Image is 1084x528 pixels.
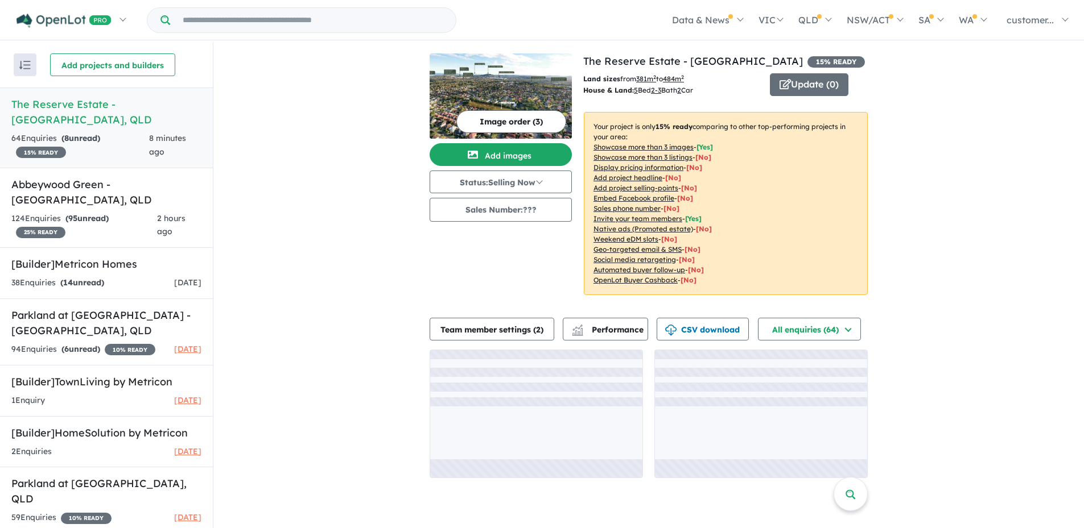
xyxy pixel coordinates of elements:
span: 14 [63,277,73,288]
u: Add project headline [593,173,662,182]
span: 25 % READY [16,227,65,238]
span: 8 [64,133,69,143]
span: [No] [681,276,696,284]
u: Automated buyer follow-up [593,265,685,274]
span: 6 [64,344,69,354]
button: Add projects and builders [50,53,175,76]
u: 2-3 [651,86,661,94]
button: Update (0) [770,73,848,96]
button: Sales Number:??? [430,198,572,222]
strong: ( unread) [65,213,109,223]
u: Add project selling-points [593,184,678,192]
span: 10 % READY [105,344,155,355]
h5: Abbeywood Green - [GEOGRAPHIC_DATA] , QLD [11,177,201,207]
span: [ No ] [663,204,679,213]
span: [No] [696,224,712,233]
img: sort.svg [19,61,31,69]
span: 8 minutes ago [149,133,186,157]
b: Land sizes [583,74,620,83]
p: Bed Bath Car [583,85,761,96]
span: [No] [688,265,704,274]
span: [DATE] [174,395,201,405]
span: [ No ] [686,163,702,172]
span: 10 % READY [61,513,112,524]
span: [ No ] [665,173,681,182]
b: House & Land: [583,86,634,94]
u: Social media retargeting [593,255,676,264]
button: CSV download [657,318,749,340]
span: 15 % READY [16,147,66,158]
button: Performance [563,318,648,340]
u: Invite your team members [593,214,682,223]
img: bar-chart.svg [572,328,583,335]
div: 124 Enquir ies [11,212,157,239]
span: 2 hours ago [157,213,186,237]
button: Add images [430,143,572,166]
input: Try estate name, suburb, builder or developer [172,8,454,32]
b: 15 % ready [656,122,693,131]
span: 2 [536,325,541,335]
div: 38 Enquir ies [11,276,104,290]
u: 381 m [636,74,656,83]
div: 64 Enquir ies [11,132,149,159]
u: Geo-targeted email & SMS [593,245,682,253]
img: download icon [665,325,677,336]
span: [No] [679,255,695,264]
div: 1 Enquir y [11,394,45,408]
span: [DATE] [174,344,201,354]
span: [ Yes ] [685,214,702,223]
u: Showcase more than 3 images [593,143,694,151]
button: Status:Selling Now [430,171,572,193]
span: 15 % READY [807,56,865,68]
span: [ No ] [677,194,693,202]
button: All enquiries (64) [758,318,861,340]
h5: Parkland at [GEOGRAPHIC_DATA] , QLD [11,476,201,506]
u: 484 m [663,74,684,83]
div: 59 Enquir ies [11,511,112,525]
span: [DATE] [174,446,201,456]
img: The Reserve Estate - Eight Mile Plains [430,53,572,139]
img: line-chart.svg [572,325,583,331]
span: customer... [1007,14,1054,26]
u: Display pricing information [593,163,683,172]
p: from [583,73,761,85]
a: The Reserve Estate - [GEOGRAPHIC_DATA] [583,55,803,68]
sup: 2 [653,74,656,80]
strong: ( unread) [61,133,100,143]
img: Openlot PRO Logo White [17,14,112,28]
h5: [Builder] Metricon Homes [11,256,201,272]
h5: [Builder] HomeSolution by Metricon [11,425,201,440]
span: Performance [574,325,644,335]
strong: ( unread) [60,277,104,288]
span: [ No ] [681,184,697,192]
span: [ No ] [695,153,711,161]
u: Sales phone number [593,204,661,213]
button: Image order (3) [456,110,566,133]
u: Native ads (Promoted estate) [593,224,693,233]
strong: ( unread) [61,344,100,354]
p: Your project is only comparing to other top-performing projects in your area: - - - - - - - - - -... [584,112,868,295]
u: OpenLot Buyer Cashback [593,276,678,284]
span: [DATE] [174,512,201,522]
h5: Parkland at [GEOGRAPHIC_DATA] - [GEOGRAPHIC_DATA] , QLD [11,307,201,338]
div: 2 Enquir ies [11,445,52,459]
span: to [656,74,684,83]
u: Weekend eDM slots [593,235,658,243]
u: 2 [677,86,681,94]
button: Team member settings (2) [430,318,554,340]
span: 95 [68,213,77,223]
u: Showcase more than 3 listings [593,153,693,161]
div: 94 Enquir ies [11,343,155,356]
u: Embed Facebook profile [593,194,674,202]
span: [No] [661,235,677,243]
span: [DATE] [174,277,201,288]
span: [No] [685,245,700,253]
h5: [Builder] TownLiving by Metricon [11,374,201,389]
span: [ Yes ] [696,143,713,151]
sup: 2 [681,74,684,80]
h5: The Reserve Estate - [GEOGRAPHIC_DATA] , QLD [11,97,201,127]
u: 5 [634,86,638,94]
